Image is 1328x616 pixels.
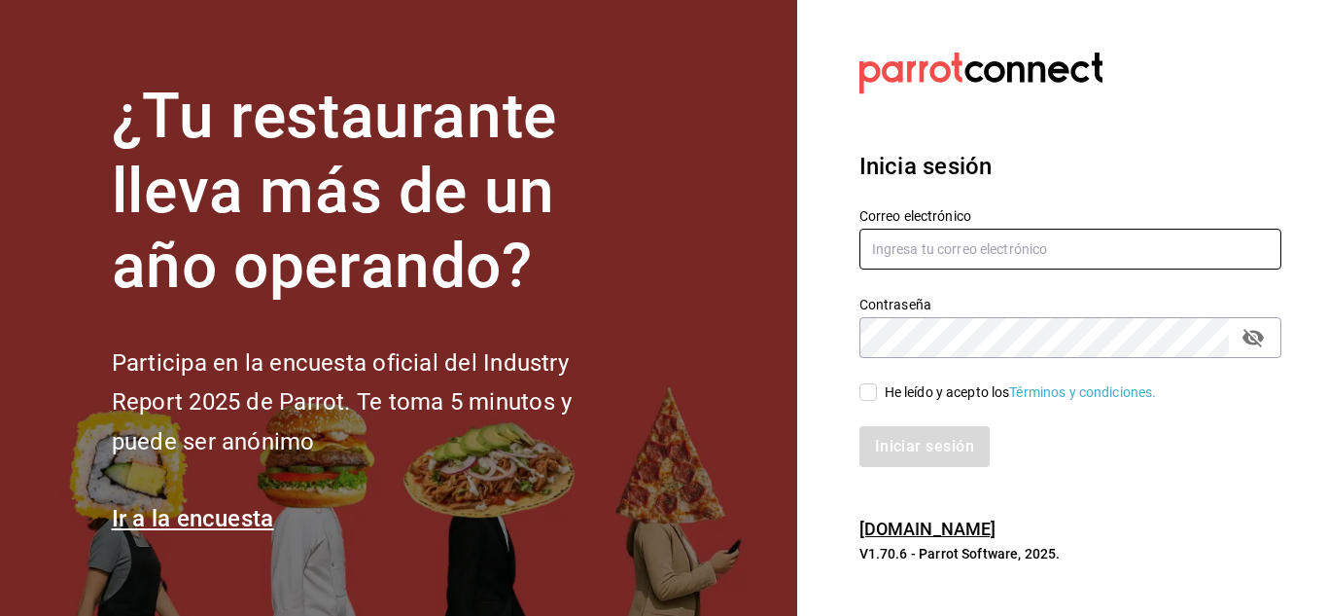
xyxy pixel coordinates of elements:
[859,519,996,539] a: [DOMAIN_NAME]
[859,229,1281,270] input: Ingresa tu correo electrónico
[859,298,1281,311] label: Contraseña
[885,382,1157,403] div: He leído y acepto los
[859,209,1281,223] label: Correo electrónico
[859,149,1281,184] h3: Inicia sesión
[859,544,1281,563] p: V1.70.6 - Parrot Software, 2025.
[112,505,274,532] a: Ir a la encuesta
[112,80,637,304] h1: ¿Tu restaurante lleva más de un año operando?
[1009,384,1156,400] a: Términos y condiciones.
[1237,321,1270,354] button: passwordField
[112,344,637,462] h2: Participa en la encuesta oficial del Industry Report 2025 de Parrot. Te toma 5 minutos y puede se...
